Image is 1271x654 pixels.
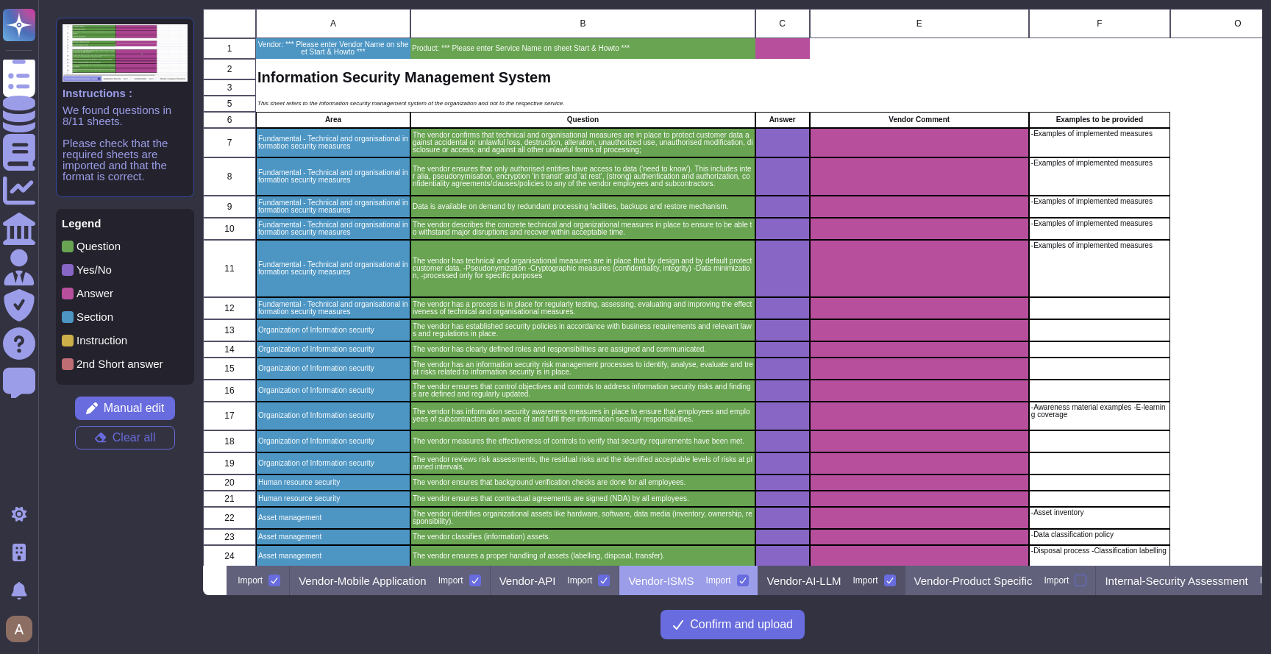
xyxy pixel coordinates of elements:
[661,610,805,639] button: Confirm and upload
[413,479,753,486] p: The vendor ensures that background verification checks are done for all employees.
[258,387,408,394] p: Organization of Information security
[567,576,592,585] div: Import
[758,116,808,124] p: Answer
[203,529,256,545] div: 23
[413,383,753,398] p: The vendor ensures that control objectives and controls to address information security risks and...
[1031,509,1168,516] p: -Asset inventory
[690,619,793,630] span: Confirm and upload
[203,402,256,430] div: 17
[853,576,878,585] div: Import
[6,616,32,642] img: user
[413,533,753,541] p: The vendor classifies (information) assets.
[1044,576,1069,585] div: Import
[258,438,408,445] p: Organization of Information security
[76,311,113,322] p: Section
[780,19,786,28] span: C
[203,9,1262,566] div: grid
[499,575,556,586] p: Vendor-API
[203,240,256,297] div: 11
[258,221,408,236] p: Fundamental - Technical and organisational information security measures
[258,479,408,486] p: Human resource security
[76,358,163,369] p: 2nd Short answer
[413,132,753,154] p: The vendor confirms that technical and organisational measures are in place to protect customer d...
[203,430,256,452] div: 18
[413,346,753,353] p: The vendor has clearly defined roles and responsibilities are assigned and communicated.
[580,19,586,28] span: B
[257,41,409,56] p: Vendor: *** Please enter Vendor Name on sheet Start & Howto ***
[203,157,256,196] div: 8
[330,19,336,28] span: A
[258,116,408,124] p: Area
[203,112,256,128] div: 6
[1031,130,1168,138] p: -Examples of implemented measures
[203,218,256,240] div: 10
[257,70,808,85] p: Information Security Management System
[203,507,256,529] div: 22
[258,346,408,353] p: Organization of Information security
[63,104,188,182] p: We found questions in 8/11 sheets. Please check that the required sheets are imported and that th...
[258,135,408,150] p: Fundamental - Technical and organisational information security measures
[413,511,753,525] p: The vendor identifies organizational assets like hardware, software, data media (inventory, owner...
[203,79,256,96] div: 3
[1031,404,1168,419] p: -Awareness material examples -E-learning coverage
[413,456,753,471] p: The vendor reviews risk assessments, the residual risks and the identified acceptable levels of r...
[413,257,753,280] p: The vendor has technical and organisational measures are in place that by design and by default p...
[438,576,463,585] div: Import
[258,261,408,276] p: Fundamental - Technical and organisational information security measures
[413,408,753,423] p: The vendor has information security awareness measures in place to ensure that employees and empl...
[258,365,408,372] p: Organization of Information security
[258,327,408,334] p: Organization of Information security
[203,196,256,218] div: 9
[76,241,121,252] p: Question
[203,474,256,491] div: 20
[412,45,754,52] p: Product: *** Please enter Service Name on sheet Start & Howto ***
[914,575,1033,586] p: Vendor-Product Specific
[203,96,256,112] div: 5
[1234,19,1241,28] span: O
[258,533,408,541] p: Asset management
[62,218,188,229] p: Legend
[203,380,256,402] div: 16
[916,19,922,28] span: E
[258,412,408,419] p: Organization of Information security
[75,397,175,420] button: Manual edit
[413,495,753,502] p: The vendor ensures that contractual agreements are signed (NDA) by all employees.
[203,319,256,341] div: 13
[413,552,753,560] p: The vendor ensures a proper handling of assets (labelling, disposal, transfer).
[767,575,841,586] p: Vendor-AI-LLM
[1105,575,1247,586] p: Internal-Security Assessment
[203,545,256,567] div: 24
[76,288,113,299] p: Answer
[258,514,408,522] p: Asset management
[1031,160,1168,167] p: -Examples of implemented measures
[63,24,188,82] img: instruction
[413,203,753,210] p: Data is available on demand by redundant processing facilities, backups and restore mechanism.
[628,575,694,586] p: Vendor-ISMS
[413,323,753,338] p: The vendor has established security policies in accordance with business requirements and relevan...
[258,301,408,316] p: Fundamental - Technical and organisational information security measures
[413,221,753,236] p: The vendor describes the concrete technical and organizational measures in place to ensure to be ...
[812,116,1027,124] p: Vendor Comment
[258,495,408,502] p: Human resource security
[3,613,43,645] button: user
[203,128,256,157] div: 7
[1031,547,1168,555] p: -Disposal process -Classification labelling
[63,88,188,99] p: Instructions :
[203,38,256,59] div: 1
[1031,242,1168,249] p: -Examples of implemented measures
[413,301,753,316] p: The vendor has a process is in place for regularly testing, assessing, evaluating and improving t...
[706,576,731,585] div: Import
[413,116,753,124] p: Question
[1031,220,1168,227] p: -Examples of implemented measures
[203,491,256,507] div: 21
[113,432,156,444] span: Clear all
[203,297,256,319] div: 12
[1031,198,1168,205] p: -Examples of implemented measures
[203,452,256,474] div: 19
[203,358,256,380] div: 15
[76,264,112,275] p: Yes/No
[413,361,753,376] p: The vendor has an information security risk management processes to identify, analyse, evaluate a...
[413,166,753,188] p: The vendor ensures that only authorised entities have access to data ('need to know'). This inclu...
[413,438,753,445] p: The vendor measures the effectiveness of controls to verify that security requirements have been ...
[258,169,408,184] p: Fundamental - Technical and organisational information security measures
